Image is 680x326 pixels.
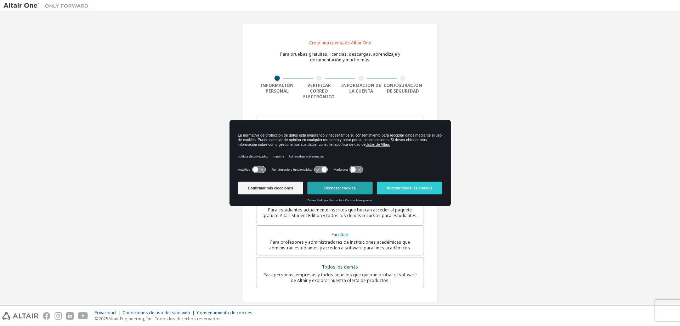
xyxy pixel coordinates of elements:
[108,316,222,322] font: Altair Engineering, Inc. Todos los derechos reservados.
[197,310,253,316] font: Consentimiento de cookies
[43,312,50,320] img: facebook.svg
[4,2,92,9] img: Altair Uno
[322,264,358,270] font: Todos los demás
[384,82,422,94] font: Configuración de seguridad
[269,239,411,251] font: Para profesores y administradores de instituciones académicas que administran estudiantes y acced...
[341,82,381,94] font: Información de la cuenta
[303,82,335,100] font: Verificar correo electrónico
[309,40,371,46] font: Crear una cuenta de Altair One
[263,272,417,283] font: Para personas, empresas y todos aquellos que quieran probar el software de Altair y explorar nues...
[55,312,62,320] img: instagram.svg
[123,310,190,316] font: Condiciones de uso del sitio web
[310,57,370,63] font: documentación y mucho más.
[2,312,39,320] img: altair_logo.svg
[95,316,98,322] font: ©
[260,82,294,94] font: Información personal
[95,310,116,316] font: Privacidad
[78,312,88,320] img: youtube.svg
[262,207,418,219] font: Para estudiantes actualmente inscritos que buscan acceder al paquete gratuito Altair Student Edit...
[66,312,74,320] img: linkedin.svg
[280,51,400,57] font: Para pruebas gratuitas, licencias, descargas, aprendizaje y
[331,232,348,238] font: Facultad
[98,316,108,322] font: 2025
